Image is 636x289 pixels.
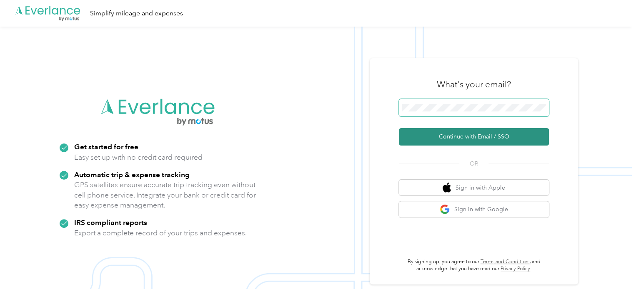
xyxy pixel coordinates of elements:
span: OR [459,159,488,168]
a: Privacy Policy [501,266,530,272]
p: Export a complete record of your trips and expenses. [74,228,247,238]
button: google logoSign in with Google [399,201,549,217]
strong: IRS compliant reports [74,218,147,227]
img: apple logo [443,183,451,193]
strong: Automatic trip & expense tracking [74,170,190,179]
button: apple logoSign in with Apple [399,180,549,196]
div: Simplify mileage and expenses [90,8,183,19]
strong: Get started for free [74,142,138,151]
p: By signing up, you agree to our and acknowledge that you have read our . [399,258,549,273]
p: Easy set up with no credit card required [74,152,203,163]
img: google logo [440,204,450,215]
h3: What's your email? [437,79,511,90]
a: Terms and Conditions [481,259,531,265]
p: GPS satellites ensure accurate trip tracking even without cell phone service. Integrate your bank... [74,180,256,210]
button: Continue with Email / SSO [399,128,549,146]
